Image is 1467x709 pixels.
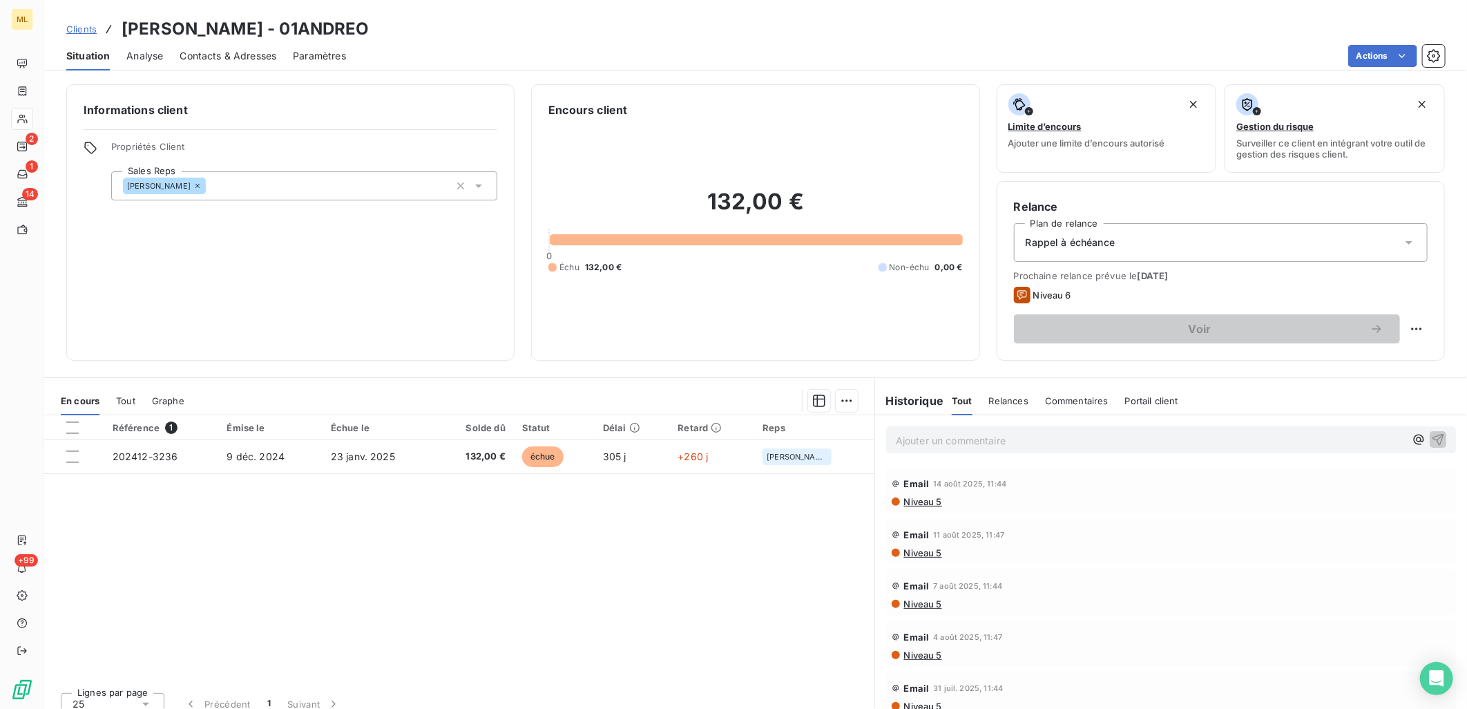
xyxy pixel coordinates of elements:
[678,451,708,462] span: +260 j
[11,679,33,701] img: Logo LeanPay
[546,250,552,261] span: 0
[26,160,38,173] span: 1
[113,451,178,462] span: 202412-3236
[522,422,586,433] div: Statut
[206,180,217,192] input: Ajouter une valeur
[113,422,211,434] div: Référence
[443,450,505,464] span: 132,00 €
[933,480,1006,488] span: 14 août 2025, 11:44
[904,580,930,592] span: Email
[989,395,1028,406] span: Relances
[904,683,930,694] span: Email
[952,395,972,406] span: Tout
[904,632,930,643] span: Email
[1030,323,1370,334] span: Voir
[1008,138,1165,149] span: Ajouter une limite d’encours autorisé
[890,261,930,274] span: Non-échu
[1348,45,1417,67] button: Actions
[1236,138,1433,160] span: Surveiller ce client en intégrant votre outil de gestion des risques client.
[767,453,827,461] span: [PERSON_NAME]
[227,451,285,462] span: 9 déc. 2024
[111,141,497,160] span: Propriétés Client
[678,422,746,433] div: Retard
[559,261,579,274] span: Échu
[933,633,1002,641] span: 4 août 2025, 11:47
[66,22,97,36] a: Clients
[127,182,191,190] span: [PERSON_NAME]
[1236,121,1314,132] span: Gestion du risque
[180,49,276,63] span: Contacts & Adresses
[1045,395,1109,406] span: Commentaires
[903,547,942,558] span: Niveau 5
[26,133,38,145] span: 2
[126,49,163,63] span: Analyse
[997,84,1217,173] button: Limite d’encoursAjouter une limite d’encours autorisé
[935,261,963,274] span: 0,00 €
[875,393,944,409] h6: Historique
[66,23,97,35] span: Clients
[152,395,184,406] span: Graphe
[15,554,38,567] span: +99
[293,49,346,63] span: Paramètres
[933,582,1002,590] span: 7 août 2025, 11:44
[548,102,627,118] h6: Encours client
[903,650,942,661] span: Niveau 5
[1008,121,1082,132] span: Limite d’encours
[22,188,38,200] span: 14
[1125,395,1178,406] span: Portail client
[933,684,1003,692] span: 31 juil. 2025, 11:44
[1014,270,1428,281] span: Prochaine relance prévue le
[61,395,99,406] span: En cours
[585,261,622,274] span: 132,00 €
[933,531,1004,539] span: 11 août 2025, 11:47
[603,451,626,462] span: 305 j
[1420,662,1453,695] div: Open Intercom Messenger
[1138,270,1169,281] span: [DATE]
[603,422,662,433] div: Délai
[904,529,930,540] span: Email
[1014,198,1428,215] h6: Relance
[227,422,314,433] div: Émise le
[903,598,942,609] span: Niveau 5
[1014,314,1400,343] button: Voir
[903,496,942,507] span: Niveau 5
[331,451,395,462] span: 23 janv. 2025
[904,478,930,489] span: Email
[763,422,865,433] div: Reps
[1026,236,1115,249] span: Rappel à échéance
[84,102,497,118] h6: Informations client
[116,395,135,406] span: Tout
[165,422,178,434] span: 1
[443,422,505,433] div: Solde dû
[548,188,962,229] h2: 132,00 €
[522,446,564,467] span: échue
[122,17,370,41] h3: [PERSON_NAME] - 01ANDREO
[1225,84,1445,173] button: Gestion du risqueSurveiller ce client en intégrant votre outil de gestion des risques client.
[66,49,110,63] span: Situation
[11,8,33,30] div: ML
[1033,290,1071,301] span: Niveau 6
[331,422,427,433] div: Échue le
